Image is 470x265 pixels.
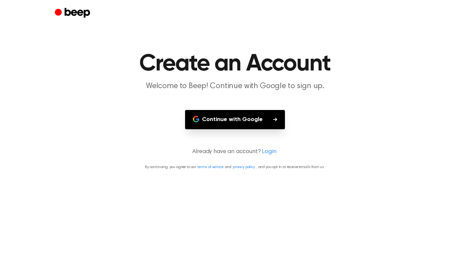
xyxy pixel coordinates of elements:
[8,148,462,156] p: Already have an account?
[110,81,360,92] p: Welcome to Beep! Continue with Google to sign up.
[8,164,462,170] p: By continuing, you agree to our and , and you opt in to receive emails from us.
[185,110,285,129] button: Continue with Google
[197,165,223,169] a: terms of service
[55,7,92,20] a: Beep
[233,165,255,169] a: privacy policy
[262,148,276,156] a: Login
[68,52,402,76] h1: Create an Account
